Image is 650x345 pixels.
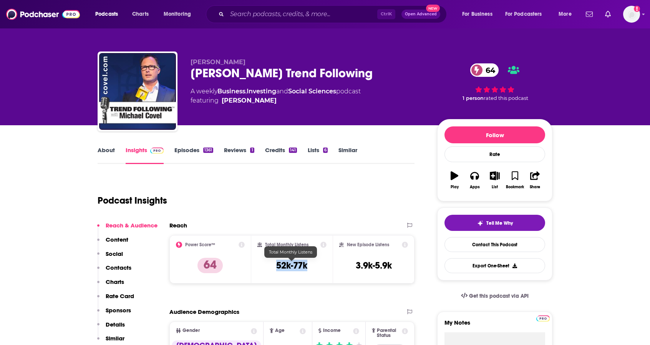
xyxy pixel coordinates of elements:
[269,249,312,255] span: Total Monthly Listens
[203,148,213,153] div: 1361
[289,148,297,153] div: 141
[583,8,596,21] a: Show notifications dropdown
[444,319,545,332] label: My Notes
[444,166,464,194] button: Play
[97,278,124,292] button: Charts
[405,12,437,16] span: Open Advanced
[97,222,158,236] button: Reach & Audience
[158,8,201,20] button: open menu
[602,8,614,21] a: Show notifications dropdown
[484,95,528,101] span: rated this podcast
[197,258,223,273] p: 64
[485,166,505,194] button: List
[356,260,392,271] h3: 3.9k-5.9k
[191,87,361,105] div: A weekly podcast
[553,8,581,20] button: open menu
[213,5,454,23] div: Search podcasts, credits, & more...
[217,88,245,95] a: Business
[127,8,153,20] a: Charts
[97,307,131,321] button: Sponsors
[323,148,328,153] div: 6
[463,95,484,101] span: 1 person
[245,88,247,95] span: ,
[222,96,277,105] a: Michael Covel
[623,6,640,23] img: User Profile
[95,9,118,20] span: Podcasts
[164,9,191,20] span: Monitoring
[97,264,131,278] button: Contacts
[276,260,307,271] h3: 52k-77k
[464,166,484,194] button: Apps
[323,328,341,333] span: Income
[525,166,545,194] button: Share
[623,6,640,23] span: Logged in as CaveHenricks
[444,258,545,273] button: Export One-Sheet
[106,321,125,328] p: Details
[106,264,131,271] p: Contacts
[530,185,540,189] div: Share
[469,293,529,299] span: Get this podcast via API
[250,148,254,153] div: 1
[444,215,545,231] button: tell me why sparkleTell Me Why
[106,278,124,285] p: Charts
[97,292,134,307] button: Rate Card
[634,6,640,12] svg: Add a profile image
[97,321,125,335] button: Details
[470,63,499,77] a: 64
[444,237,545,252] a: Contact This Podcast
[265,146,297,164] a: Credits141
[106,307,131,314] p: Sponsors
[451,185,459,189] div: Play
[500,8,553,20] button: open menu
[247,88,276,95] a: Investing
[477,220,483,226] img: tell me why sparkle
[106,335,124,342] p: Similar
[185,242,215,247] h2: Power Score™
[536,315,550,322] img: Podchaser Pro
[377,328,400,338] span: Parental Status
[98,146,115,164] a: About
[347,242,389,247] h2: New Episode Listens
[106,222,158,229] p: Reach & Audience
[191,58,245,66] span: [PERSON_NAME]
[265,242,308,247] h2: Total Monthly Listens
[224,146,254,164] a: Reviews1
[227,8,377,20] input: Search podcasts, credits, & more...
[444,146,545,162] div: Rate
[98,195,167,206] h1: Podcast Insights
[492,185,498,189] div: List
[401,10,440,19] button: Open AdvancedNew
[106,250,123,257] p: Social
[478,63,499,77] span: 64
[182,328,200,333] span: Gender
[6,7,80,22] img: Podchaser - Follow, Share and Rate Podcasts
[455,287,535,305] a: Get this podcast via API
[426,5,440,12] span: New
[444,126,545,143] button: Follow
[462,9,492,20] span: For Business
[275,328,285,333] span: Age
[90,8,128,20] button: open menu
[338,146,357,164] a: Similar
[174,146,213,164] a: Episodes1361
[97,250,123,264] button: Social
[623,6,640,23] button: Show profile menu
[437,58,552,106] div: 64 1 personrated this podcast
[97,236,128,250] button: Content
[559,9,572,20] span: More
[470,185,480,189] div: Apps
[191,96,361,105] span: featuring
[377,9,395,19] span: Ctrl K
[505,166,525,194] button: Bookmark
[506,185,524,189] div: Bookmark
[132,9,149,20] span: Charts
[486,220,513,226] span: Tell Me Why
[457,8,502,20] button: open menu
[276,88,288,95] span: and
[99,53,176,130] img: Michael Covel's Trend Following
[106,292,134,300] p: Rate Card
[505,9,542,20] span: For Podcasters
[169,222,187,229] h2: Reach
